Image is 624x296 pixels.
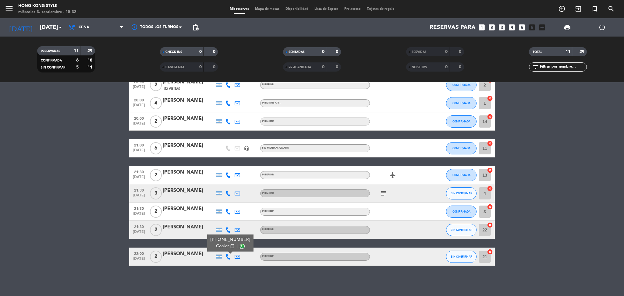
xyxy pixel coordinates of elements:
i: looks_6 [528,23,536,31]
span: [DATE] [131,175,147,182]
span: CHECK INS [165,51,182,54]
span: INTERIOR [262,228,274,231]
i: filter_list [532,63,539,71]
i: cancel [487,222,493,228]
span: Tarjetas de regalo [364,7,398,11]
strong: 0 [445,50,448,54]
span: Disponibilidad [282,7,311,11]
strong: 0 [213,50,217,54]
span: pending_actions [192,24,199,31]
i: power_settings_new [598,24,606,31]
div: LOG OUT [585,18,619,37]
i: cancel [487,249,493,255]
span: 3 [150,187,162,199]
span: INTERIOR [262,174,274,176]
span: 21:30 [131,223,147,230]
span: CONFIRMADA [452,120,470,123]
span: SIN CONFIRMAR [41,66,65,69]
strong: 18 [87,58,94,62]
span: 2 [150,115,162,128]
strong: 0 [322,65,324,69]
div: [PERSON_NAME] [163,205,214,213]
div: [PERSON_NAME] [163,223,214,231]
i: menu [5,4,14,13]
span: Mis reservas [227,7,252,11]
i: cancel [487,140,493,146]
strong: 0 [459,50,463,54]
span: 52 Visitas [164,86,180,91]
span: 21:30 [131,186,147,193]
div: miércoles 3. septiembre - 15:32 [18,9,76,15]
i: cancel [487,167,493,173]
strong: 11 [565,50,570,54]
i: subject [380,190,387,197]
button: SIN CONFIRMAR [446,251,477,263]
i: add_circle_outline [558,5,565,12]
span: 6 [150,142,162,154]
span: 2 [150,79,162,91]
span: RESERVADAS [41,50,60,53]
span: , ARS - [274,102,281,104]
span: Pre-acceso [341,7,364,11]
button: CONFIRMADA [446,206,477,218]
span: [DATE] [131,212,147,219]
strong: 0 [445,65,448,69]
span: [DATE] [131,148,147,155]
div: [PERSON_NAME] [163,97,214,104]
span: 20:00 [131,96,147,103]
span: [DATE] [131,122,147,129]
span: 22:00 [131,250,147,257]
span: [DATE] [131,103,147,110]
button: CONFIRMADA [446,115,477,128]
span: 20:00 [131,115,147,122]
span: CONFIRMADA [452,146,470,150]
strong: 0 [336,50,339,54]
i: arrow_drop_down [57,24,64,31]
i: looks_two [488,23,496,31]
button: Copiarcontent_paste [216,243,235,249]
strong: 11 [87,65,94,69]
span: 21:00 [131,141,147,148]
span: SERVIDAS [412,51,427,54]
strong: 0 [213,65,217,69]
span: TOTAL [533,51,542,54]
div: [PERSON_NAME] [163,168,214,176]
span: [DATE] [131,257,147,264]
button: menu [5,4,14,15]
strong: 0 [336,65,339,69]
i: cancel [487,114,493,120]
span: SENTADAS [289,51,305,54]
div: [PERSON_NAME] [163,78,214,86]
input: Filtrar por nombre... [539,64,587,70]
i: cancel [487,95,493,101]
strong: 0 [459,65,463,69]
span: CONFIRMADA [41,59,62,62]
button: CONFIRMADA [446,97,477,109]
button: CONFIRMADA [446,79,477,91]
span: [DATE] [131,230,147,237]
button: SIN CONFIRMAR [446,224,477,236]
span: Mapa de mesas [252,7,282,11]
span: [DATE] [131,193,147,200]
strong: 5 [76,65,79,69]
span: NO SHOW [412,66,427,69]
span: INTERIOR [262,83,274,86]
button: CONFIRMADA [446,142,477,154]
span: INTERIOR [262,102,281,104]
i: [DATE] [5,21,37,34]
span: RE AGENDADA [289,66,311,69]
span: 2 [150,169,162,181]
span: INTERIOR [262,255,274,258]
span: Lista de Espera [311,7,341,11]
span: print [564,24,571,31]
span: CONFIRMADA [452,173,470,177]
i: looks_one [478,23,486,31]
span: 4 [150,97,162,109]
strong: 11 [74,49,79,53]
span: | [237,243,238,249]
span: Sin menú asignado [262,147,289,149]
span: 2 [150,224,162,236]
span: INTERIOR [262,120,274,122]
span: SIN CONFIRMAR [451,228,472,231]
span: 21:30 [131,168,147,175]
